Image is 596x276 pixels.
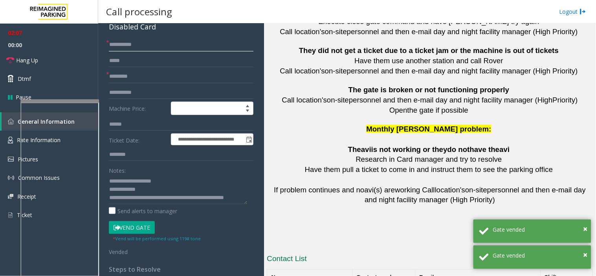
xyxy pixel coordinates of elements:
img: 'icon' [8,119,14,124]
span: Dtmf [18,75,31,83]
span: Rate Information [17,136,61,144]
img: 'icon' [8,157,14,162]
small: Vend will be performed using 119# tone [113,236,201,241]
a: General Information [2,112,98,131]
span: Have them use another station and call Rover [354,57,503,65]
span: is not working or they [371,145,447,154]
span: Pause [16,93,31,101]
span: The [348,145,361,154]
div: Gate vended [493,225,585,234]
label: Machine Price: [107,102,169,115]
span: Have them pull a ticket to come in and instruct them to see the parking office [305,166,553,174]
span: Priority) Open [389,96,578,114]
span: Hang Up [16,56,38,64]
h3: Contact List [267,254,593,267]
span: Call location's [280,67,325,75]
span: on-site [325,67,347,75]
span: personnel and then e-mail day and night facility manager (High [349,96,553,104]
button: Close [583,223,588,235]
span: Research in Card manager and try to resolve [356,155,502,164]
span: avi [499,145,510,154]
span: If problem continues and no [274,186,364,194]
span: Monthly [PERSON_NAME] problem: [366,125,491,133]
span: personnel and then e-mail day and night facility manager (High Priority) [347,67,578,75]
label: Ticket Date: [107,133,169,145]
span: Call location's [280,27,325,36]
span: the gate if possible [407,106,468,114]
label: Notes: [109,164,126,175]
span: × [583,223,588,234]
span: on-site [327,96,349,104]
label: Send alerts to manager [109,207,177,215]
span: personnel and then e-mail day and night facility manager (High Priority [365,186,586,205]
span: Vended [109,248,128,256]
span: Common Issues [18,174,60,181]
img: 'icon' [8,212,13,219]
img: 'icon' [8,194,13,199]
span: General Information [18,118,75,125]
button: Vend Gate [109,221,155,234]
span: have the [470,145,500,154]
img: logout [580,7,586,16]
span: ) [493,196,495,204]
div: Gate vended [493,251,585,260]
span: Call location's [282,96,327,104]
span: Execute close gate command and have [PERSON_NAME] try again [318,17,539,26]
span: do not [447,145,470,154]
span: × [583,249,588,260]
span: personnel and then e-mail day and night facility manager (High Priority) [347,27,578,36]
button: Close [583,249,588,261]
span: Increase value [242,102,253,108]
img: 'icon' [8,137,13,144]
img: 'icon' [8,175,14,181]
span: Toggle popup [244,134,253,145]
span: Decrease value [242,108,253,115]
div: Disabled Card [109,22,253,32]
span: avi [364,186,374,194]
span: Ticket [17,211,32,219]
span: Receipt [17,193,36,200]
span: (s) are [374,186,395,194]
span: The gate is broken or not functioning properly [348,86,509,94]
span: working Call [395,186,435,194]
span: on-site [325,27,347,36]
a: Logout [559,7,586,16]
span: They did not get a ticket due to a ticket jam or the machine is out of tickets [299,46,559,55]
span: avi [361,145,371,154]
h4: Steps to Resolve [109,266,253,273]
span: location's [435,186,465,194]
span: on-site [465,186,487,194]
h3: Call processing [102,2,176,21]
span: Pictures [18,155,38,163]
